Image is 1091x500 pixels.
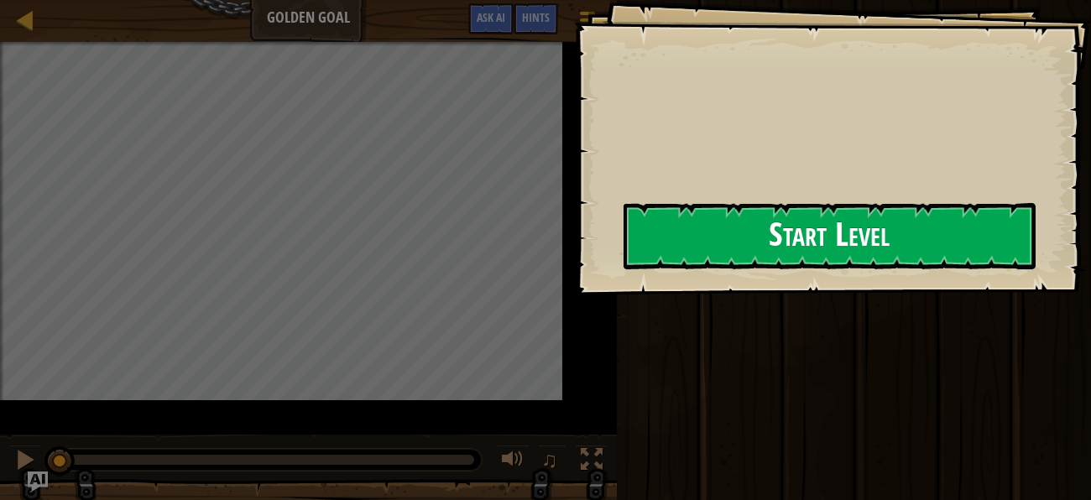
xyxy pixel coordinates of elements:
span: ♫ [541,447,558,472]
button: Start Level [624,203,1036,269]
button: Toggle fullscreen [575,445,608,479]
button: Adjust volume [496,445,530,479]
button: Ask AI [468,3,514,34]
span: Ask AI [477,9,505,25]
button: ♫ [538,445,566,479]
button: Ctrl + P: Pause [8,445,42,479]
button: Show game menu [566,3,608,43]
span: Hints [522,9,550,25]
button: Ask AI [28,471,48,492]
